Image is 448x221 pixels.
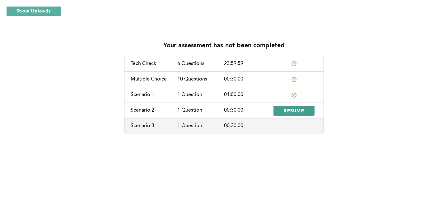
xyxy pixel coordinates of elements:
div: 00:30:00 [224,76,271,82]
div: 01:00:00 [224,92,271,98]
div: 00:30:00 [224,108,271,113]
div: 1 Question [177,92,224,98]
button: Show Uploads [6,6,61,16]
div: Scenario 3 [131,123,177,129]
div: 6 Questions [177,61,224,67]
span: RESUME [284,108,304,113]
div: 10 Questions [177,76,224,82]
div: Tech Check [131,61,177,67]
p: Your assessment has not been completed [163,42,285,49]
div: Scenario 2 [131,108,177,113]
div: Multiple Choice [131,76,177,82]
div: Scenario 1 [131,92,177,98]
div: 1 Question [177,123,224,129]
div: 23:59:59 [224,61,271,67]
div: 1 Question [177,108,224,113]
div: 00:30:00 [224,123,271,129]
button: RESUME [273,106,315,116]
